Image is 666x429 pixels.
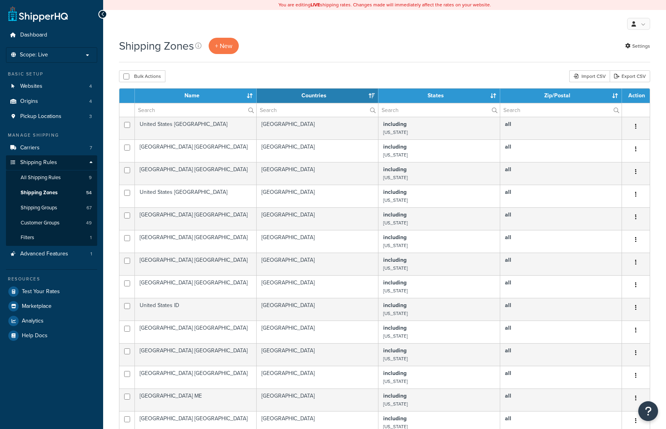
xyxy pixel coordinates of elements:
a: ShipperHQ Home [8,6,68,22]
small: [US_STATE] [383,242,408,249]
span: 7 [90,145,92,151]
span: Shipping Rules [20,159,57,166]
span: Origins [20,98,38,105]
div: Manage Shipping [6,132,97,139]
span: Advanced Features [20,251,68,257]
td: [GEOGRAPHIC_DATA] [257,298,378,321]
a: Advanced Features 1 [6,247,97,261]
li: Carriers [6,141,97,155]
b: all [505,211,511,219]
td: [GEOGRAPHIC_DATA] [GEOGRAPHIC_DATA] [135,366,257,388]
li: Marketplace [6,299,97,313]
span: Help Docs [22,332,48,339]
th: Countries: activate to sort column ascending [257,89,378,103]
b: all [505,120,511,128]
span: 9 [89,174,92,181]
a: Test Your Rates [6,284,97,299]
input: Search [257,103,378,117]
span: + New [215,41,232,50]
a: Shipping Rules [6,155,97,170]
small: [US_STATE] [383,197,408,204]
b: including [383,278,407,287]
td: [GEOGRAPHIC_DATA] [257,162,378,185]
a: Dashboard [6,28,97,43]
span: Pickup Locations [20,113,61,120]
b: including [383,188,407,196]
td: [GEOGRAPHIC_DATA] [257,343,378,366]
a: Pickup Locations 3 [6,109,97,124]
td: [GEOGRAPHIC_DATA] [257,388,378,411]
span: 49 [86,220,92,226]
span: Scope: Live [20,52,48,58]
small: [US_STATE] [383,400,408,408]
input: Search [135,103,256,117]
div: Resources [6,276,97,282]
div: Basic Setup [6,71,97,77]
b: LIVE [311,1,320,8]
td: United States ID [135,298,257,321]
h1: Shipping Zones [119,38,194,54]
li: Pickup Locations [6,109,97,124]
small: [US_STATE] [383,355,408,362]
li: Origins [6,94,97,109]
a: Shipping Groups 67 [6,201,97,215]
b: all [505,414,511,423]
b: including [383,369,407,377]
span: 1 [90,251,92,257]
span: Carriers [20,145,40,151]
b: including [383,324,407,332]
a: All Shipping Rules 9 [6,170,97,185]
a: Filters 1 [6,230,97,245]
a: Customer Groups 49 [6,216,97,230]
span: 67 [86,205,92,211]
td: [GEOGRAPHIC_DATA] [GEOGRAPHIC_DATA] [135,230,257,253]
b: including [383,211,407,219]
span: Dashboard [20,32,47,39]
b: all [505,324,511,332]
td: [GEOGRAPHIC_DATA] [GEOGRAPHIC_DATA] [135,253,257,275]
a: Websites 4 [6,79,97,94]
small: [US_STATE] [383,287,408,294]
b: all [505,392,511,400]
b: including [383,414,407,423]
td: [GEOGRAPHIC_DATA] [257,117,378,139]
a: Analytics [6,314,97,328]
li: All Shipping Rules [6,170,97,185]
td: United States [GEOGRAPHIC_DATA] [135,117,257,139]
li: Help Docs [6,329,97,343]
b: all [505,301,511,309]
span: 4 [89,98,92,105]
td: [GEOGRAPHIC_DATA] [257,275,378,298]
li: Advanced Features [6,247,97,261]
td: [GEOGRAPHIC_DATA] ME [135,388,257,411]
th: Name: activate to sort column ascending [135,89,257,103]
small: [US_STATE] [383,174,408,181]
span: Shipping Zones [21,189,58,196]
td: [GEOGRAPHIC_DATA] [257,321,378,343]
b: including [383,143,407,151]
input: Search [500,103,622,117]
td: [GEOGRAPHIC_DATA] [GEOGRAPHIC_DATA] [135,139,257,162]
td: [GEOGRAPHIC_DATA] [257,253,378,275]
b: all [505,143,511,151]
li: Shipping Groups [6,201,97,215]
span: 4 [89,83,92,90]
td: [GEOGRAPHIC_DATA] [257,230,378,253]
td: [GEOGRAPHIC_DATA] [257,366,378,388]
li: Shipping Rules [6,155,97,246]
a: + New [209,38,239,54]
b: all [505,278,511,287]
small: [US_STATE] [383,151,408,158]
a: Settings [625,41,650,52]
b: including [383,392,407,400]
a: Origins 4 [6,94,97,109]
th: Zip/Postal: activate to sort column ascending [500,89,622,103]
span: Shipping Groups [21,205,57,211]
small: [US_STATE] [383,129,408,136]
td: [GEOGRAPHIC_DATA] [GEOGRAPHIC_DATA] [135,162,257,185]
span: 1 [90,234,92,241]
span: Marketplace [22,303,52,310]
input: Search [378,103,500,117]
